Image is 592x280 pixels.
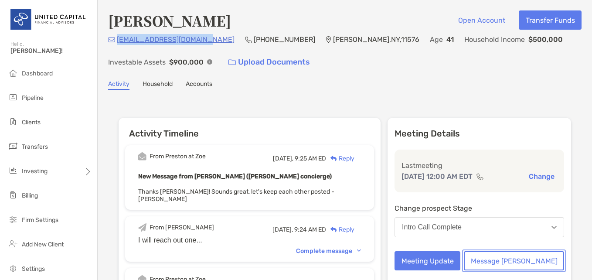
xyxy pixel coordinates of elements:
[476,173,484,180] img: communication type
[526,172,557,181] button: Change
[108,80,129,90] a: Activity
[8,263,18,273] img: settings icon
[326,36,331,43] img: Location Icon
[8,190,18,200] img: billing icon
[22,216,58,224] span: Firm Settings
[138,152,146,160] img: Event icon
[294,226,326,233] span: 9:24 AM ED
[138,188,334,203] span: Thanks [PERSON_NAME]! Sounds great, let's keep each other posted -[PERSON_NAME]
[333,34,419,45] p: [PERSON_NAME] , NY , 11576
[169,57,204,68] p: $900,000
[150,153,206,160] div: From Preston at Zoe
[108,10,231,31] h4: [PERSON_NAME]
[10,3,87,35] img: United Capital Logo
[108,37,115,42] img: Email Icon
[330,156,337,161] img: Reply icon
[186,80,212,90] a: Accounts
[519,10,582,30] button: Transfer Funds
[8,141,18,151] img: transfers icon
[528,34,563,45] p: $500,000
[272,226,293,233] span: [DATE],
[22,265,45,273] span: Settings
[395,251,460,270] button: Meeting Update
[10,47,92,55] span: [PERSON_NAME]!
[8,165,18,176] img: investing icon
[8,214,18,225] img: firm-settings icon
[8,68,18,78] img: dashboard icon
[326,225,354,234] div: Reply
[395,128,564,139] p: Meeting Details
[401,160,557,171] p: Last meeting
[150,224,214,231] div: From [PERSON_NAME]
[119,118,381,139] h6: Activity Timeline
[22,192,38,199] span: Billing
[22,119,41,126] span: Clients
[273,155,293,162] span: [DATE],
[330,227,337,232] img: Reply icon
[446,34,454,45] p: 41
[395,217,564,237] button: Intro Call Complete
[117,34,235,45] p: [EMAIL_ADDRESS][DOMAIN_NAME]
[464,251,564,270] button: Message [PERSON_NAME]
[551,226,557,229] img: Open dropdown arrow
[254,34,315,45] p: [PHONE_NUMBER]
[464,34,525,45] p: Household Income
[138,236,361,244] div: I will reach out one...
[108,57,166,68] p: Investable Assets
[357,249,361,252] img: Chevron icon
[245,36,252,43] img: Phone Icon
[22,241,64,248] span: Add New Client
[296,247,361,255] div: Complete message
[8,239,18,249] img: add_new_client icon
[295,155,326,162] span: 9:25 AM ED
[8,92,18,102] img: pipeline icon
[138,223,146,232] img: Event icon
[22,70,53,77] span: Dashboard
[207,59,212,65] img: Info Icon
[228,59,236,65] img: button icon
[326,154,354,163] div: Reply
[22,167,48,175] span: Investing
[223,53,316,72] a: Upload Documents
[22,94,44,102] span: Pipeline
[138,173,332,180] b: New Message from [PERSON_NAME] ([PERSON_NAME] concierge)
[402,223,462,231] div: Intro Call Complete
[430,34,443,45] p: Age
[143,80,173,90] a: Household
[451,10,512,30] button: Open Account
[401,171,473,182] p: [DATE] 12:00 AM EDT
[8,116,18,127] img: clients icon
[22,143,48,150] span: Transfers
[395,203,564,214] p: Change prospect Stage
